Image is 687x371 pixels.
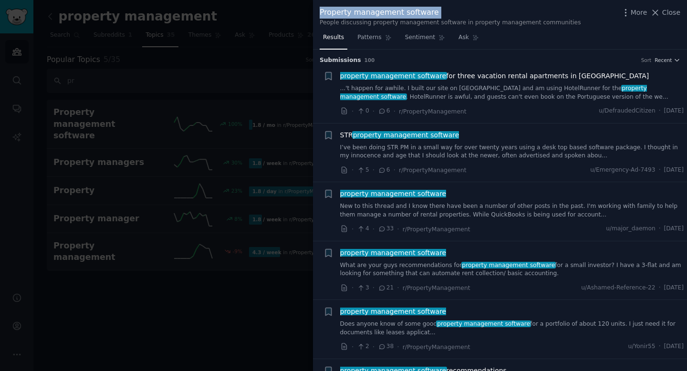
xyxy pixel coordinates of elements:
[323,33,344,42] span: Results
[378,284,394,292] span: 21
[599,107,655,115] span: u/DefraudedCitizen
[378,342,394,351] span: 38
[378,107,390,115] span: 6
[320,7,581,19] div: Property management software
[397,342,399,352] span: ·
[631,8,647,18] span: More
[394,165,396,175] span: ·
[590,166,655,175] span: u/Emergency-Ad-7493
[628,342,656,351] span: u/Yonir55
[399,108,467,115] span: r/PropertyManagement
[403,285,470,291] span: r/PropertyManagement
[357,284,369,292] span: 3
[455,30,482,50] a: Ask
[397,283,399,293] span: ·
[340,189,447,199] a: property management software
[340,261,684,278] a: What are your guys recommendations forproperty management softwarefor a small investor? I have a ...
[664,107,684,115] span: [DATE]
[650,8,680,18] button: Close
[340,248,447,258] a: property management software
[378,225,394,233] span: 33
[373,224,375,234] span: ·
[373,283,375,293] span: ·
[320,19,581,27] div: People discussing property management software in property management communities
[397,224,399,234] span: ·
[606,225,655,233] span: u/major_daemon
[352,165,354,175] span: ·
[339,190,447,197] span: property management software
[659,342,661,351] span: ·
[394,106,396,116] span: ·
[664,342,684,351] span: [DATE]
[655,57,672,63] span: Recent
[621,8,647,18] button: More
[373,342,375,352] span: ·
[357,107,369,115] span: 0
[664,225,684,233] span: [DATE]
[641,57,652,63] div: Sort
[340,84,684,101] a: ...'t happen for awhile. I built our site on [GEOGRAPHIC_DATA] and am using HotelRunner for thepr...
[320,56,361,65] span: Submission s
[405,33,435,42] span: Sentiment
[655,57,680,63] button: Recent
[354,30,395,50] a: Patterns
[402,30,448,50] a: Sentiment
[458,33,469,42] span: Ask
[373,165,375,175] span: ·
[340,130,459,140] span: STR
[399,167,467,174] span: r/PropertyManagement
[373,106,375,116] span: ·
[664,166,684,175] span: [DATE]
[364,57,375,63] span: 100
[340,320,684,337] a: Does anyone know of some goodproperty management softwarefor a portfolio of about 120 units. I ju...
[357,33,381,42] span: Patterns
[403,344,470,350] span: r/PropertyManagement
[357,166,369,175] span: 5
[340,202,684,219] a: New to this thread and I know there have been a number of other posts in the past. I'm working wi...
[352,131,460,139] span: property management software
[659,225,661,233] span: ·
[339,249,447,257] span: property management software
[461,262,556,268] span: property management software
[340,85,647,100] span: property management software
[340,307,447,317] a: property management software
[662,8,680,18] span: Close
[357,225,369,233] span: 4
[659,166,661,175] span: ·
[339,308,447,315] span: property management software
[340,71,649,81] a: property management softwarefor three vacation rental apartments in [GEOGRAPHIC_DATA]
[320,30,347,50] a: Results
[581,284,655,292] span: u/Ashamed-Reference-22
[339,72,447,80] span: property management software
[659,107,661,115] span: ·
[357,342,369,351] span: 2
[352,224,354,234] span: ·
[340,144,684,160] a: I’ve been doing STR PM in a small way for over twenty years using a desk top based software packa...
[664,284,684,292] span: [DATE]
[436,320,531,327] span: property management software
[378,166,390,175] span: 6
[352,106,354,116] span: ·
[659,284,661,292] span: ·
[340,71,649,81] span: for three vacation rental apartments in [GEOGRAPHIC_DATA]
[340,130,459,140] a: STRproperty management software
[352,283,354,293] span: ·
[403,226,470,233] span: r/PropertyManagement
[352,342,354,352] span: ·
